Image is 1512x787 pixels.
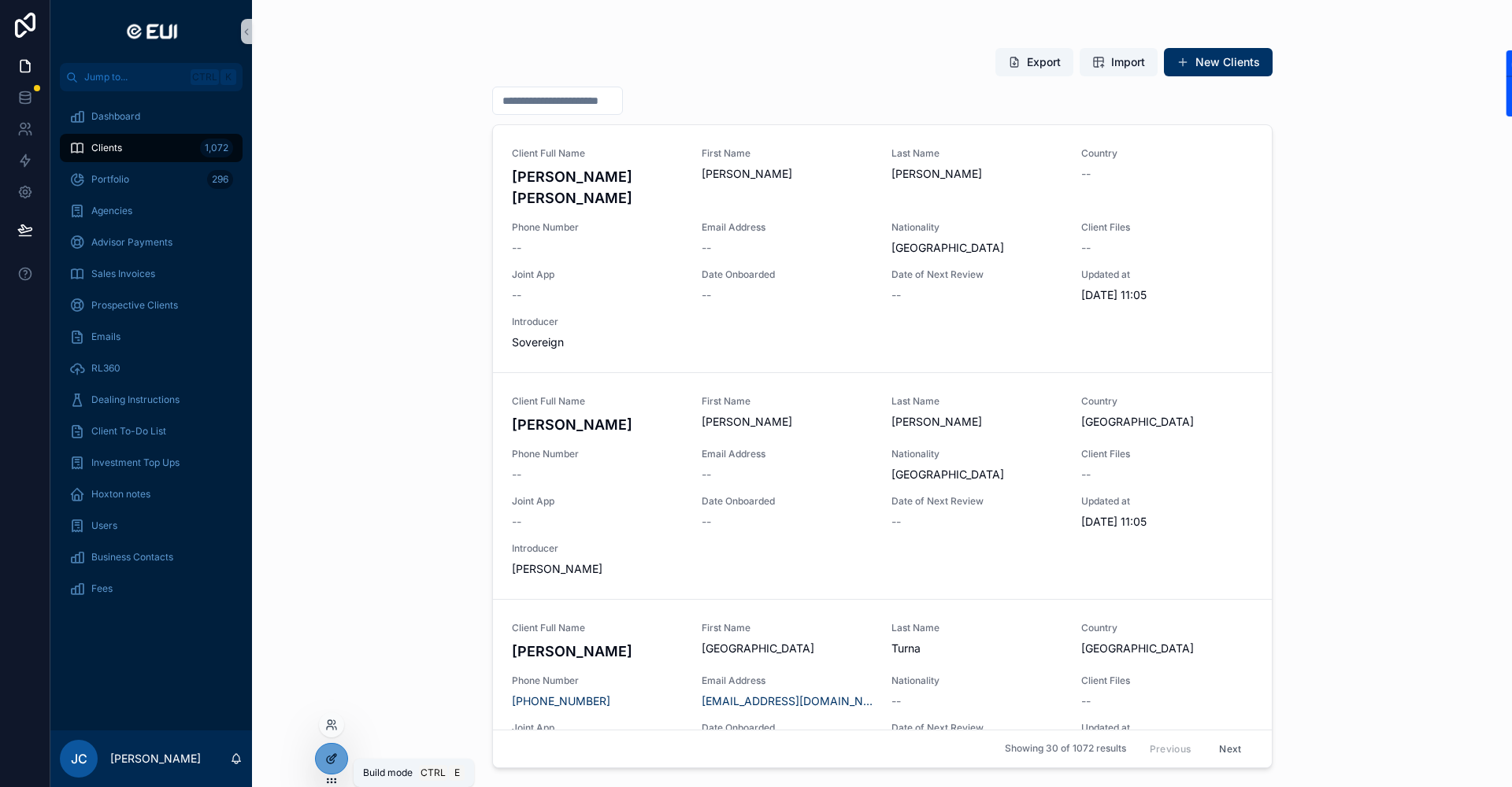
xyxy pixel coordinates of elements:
span: -- [512,240,521,256]
span: First Name [702,395,873,408]
a: Dealing Instructions [60,386,243,414]
a: Hoxton notes [60,480,243,508]
a: Investment Top Ups [60,449,243,477]
span: Email Address [702,674,873,687]
a: RL360 [60,354,243,382]
span: First Name [702,147,873,160]
span: [GEOGRAPHIC_DATA] [1081,641,1252,656]
span: [DATE] 11:05 [1081,514,1252,530]
span: Investment Top Ups [91,456,180,469]
button: New Clients [1164,48,1273,76]
span: Nationality [891,448,1062,460]
a: Client Full Name[PERSON_NAME] [PERSON_NAME]First Name[PERSON_NAME]Last Name[PERSON_NAME]Country--... [493,125,1272,372]
span: -- [1081,166,1091,182]
span: Phone Number [512,221,683,234]
a: Emails [60,323,243,351]
span: [DATE] 11:05 [1081,287,1252,303]
span: Sales Invoices [91,268,155,280]
span: Client To-Do List [91,425,166,438]
span: [PERSON_NAME] [512,561,683,577]
div: 1,072 [200,139,233,157]
span: Email Address [702,221,873,234]
span: Turna [891,641,1062,656]
span: JC [71,749,87,768]
span: Fees [91,582,113,595]
div: 296 [207,170,233,189]
span: -- [1081,240,1091,256]
a: Clients1,072 [60,134,243,162]
span: Country [1081,395,1252,408]
span: Nationality [891,674,1062,687]
span: -- [702,240,711,256]
span: Clients [91,142,122,154]
span: Joint App [512,722,683,734]
img: App logo [120,19,182,44]
span: Advisor Payments [91,236,172,249]
span: Build mode [363,767,413,779]
span: [PERSON_NAME] [891,166,1062,182]
span: Ctrl [419,765,447,781]
span: Date of Next Review [891,495,1062,508]
span: Last Name [891,395,1062,408]
a: Users [60,512,243,540]
span: -- [891,287,901,303]
span: [GEOGRAPHIC_DATA] [1081,414,1252,430]
p: [PERSON_NAME] [110,751,201,767]
a: Sales Invoices [60,260,243,288]
span: -- [512,514,521,530]
span: Agencies [91,205,132,217]
span: [GEOGRAPHIC_DATA] [891,240,1004,256]
span: Date Onboarded [702,268,873,281]
span: Client Files [1081,674,1252,687]
span: Date Onboarded [702,495,873,508]
span: K [222,71,235,83]
span: Updated at [1081,722,1252,734]
span: Portfolio [91,173,129,186]
span: [PERSON_NAME] [891,414,1062,430]
span: Client Full Name [512,147,683,160]
span: -- [702,467,711,482]
div: scrollable content [50,91,252,623]
span: Date Onboarded [702,722,873,734]
span: -- [512,287,521,303]
span: Introducer [512,542,683,555]
span: [PERSON_NAME] [702,166,873,182]
span: Email Address [702,448,873,460]
span: Date of Next Review [891,722,1062,734]
span: -- [702,514,711,530]
span: -- [1081,693,1091,709]
a: Client To-Do List [60,417,243,445]
span: E [450,767,463,779]
span: [GEOGRAPHIC_DATA] [891,467,1004,482]
a: [PHONE_NUMBER] [512,693,610,709]
h4: [PERSON_NAME] [PERSON_NAME] [512,166,683,209]
span: -- [891,693,901,709]
a: Agencies [60,197,243,225]
a: Client Full Name[PERSON_NAME]First Name[PERSON_NAME]Last Name[PERSON_NAME]Country[GEOGRAPHIC_DATA... [493,372,1272,599]
span: Prospective Clients [91,299,178,312]
span: Sovereign [512,334,683,350]
span: [PERSON_NAME] [702,414,873,430]
h4: [PERSON_NAME] [512,414,683,435]
span: [GEOGRAPHIC_DATA] [702,641,873,656]
a: Dashboard [60,102,243,131]
span: Import [1111,54,1145,70]
span: Hoxton notes [91,488,150,501]
span: Client Full Name [512,622,683,634]
span: Phone Number [512,448,683,460]
span: -- [702,287,711,303]
span: Ctrl [191,69,219,85]
a: [EMAIL_ADDRESS][DOMAIN_NAME] [702,693,873,709]
span: Joint App [512,495,683,508]
span: Client Full Name [512,395,683,408]
span: -- [1081,467,1091,482]
span: Users [91,519,117,532]
span: Updated at [1081,268,1252,281]
a: Fees [60,575,243,603]
span: Date of Next Review [891,268,1062,281]
button: Next [1208,737,1252,761]
span: First Name [702,622,873,634]
span: Dealing Instructions [91,393,180,406]
button: Export [995,48,1073,76]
